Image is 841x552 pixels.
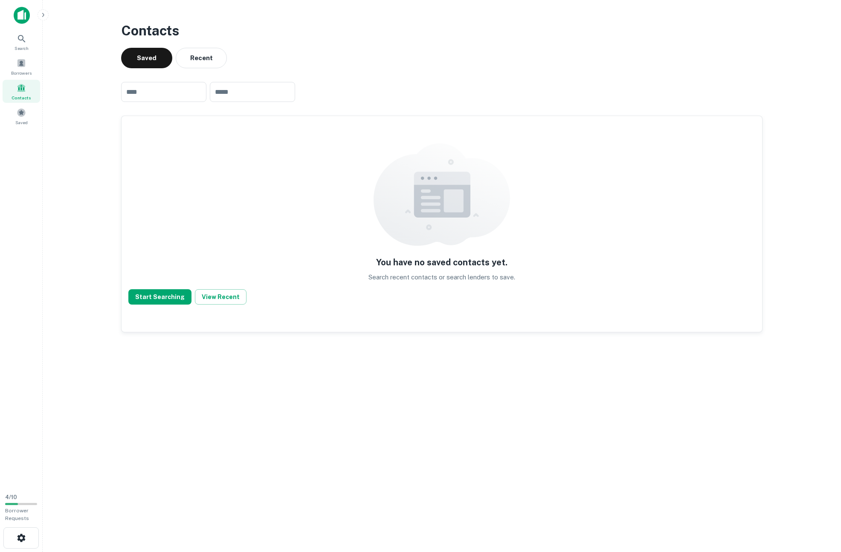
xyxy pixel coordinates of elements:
[5,494,17,500] span: 4 / 10
[374,143,510,246] img: empty content
[121,48,172,68] button: Saved
[3,30,40,53] a: Search
[5,508,29,521] span: Borrower Requests
[11,70,32,76] span: Borrowers
[15,119,28,126] span: Saved
[376,256,507,269] h5: You have no saved contacts yet.
[121,20,763,41] h3: Contacts
[128,289,191,305] button: Start Searching
[14,45,29,52] span: Search
[3,105,40,128] a: Saved
[3,80,40,103] a: Contacts
[3,55,40,78] a: Borrowers
[368,272,515,282] p: Search recent contacts or search lenders to save.
[176,48,227,68] button: Recent
[14,7,30,24] img: capitalize-icon.png
[195,289,246,305] button: View Recent
[12,94,31,101] span: Contacts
